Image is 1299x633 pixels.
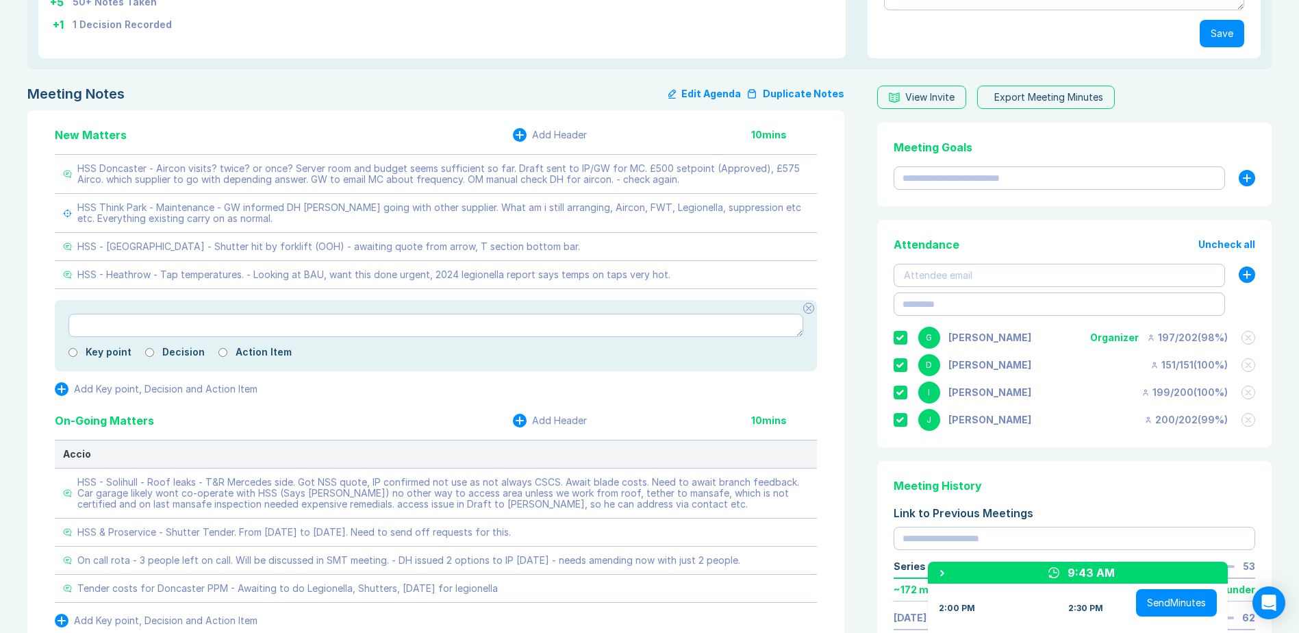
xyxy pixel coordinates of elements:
div: Series Average [894,561,968,572]
div: Add Key point, Decision and Action Item [74,615,257,626]
div: HSS - [GEOGRAPHIC_DATA] - Shutter hit by forklift (OOH) - awaiting quote from arrow, T section bo... [77,241,580,252]
div: HSS - Heathrow - Tap temperatures. - Looking at BAU, want this done urgent, 2024 legionella repor... [77,269,670,280]
div: Gemma White [948,332,1031,343]
button: Uncheck all [1198,239,1255,250]
div: Add Key point, Decision and Action Item [74,384,257,395]
button: SendMinutes [1136,589,1217,617]
div: Open Intercom Messenger [1252,586,1285,619]
div: Iain Parnell [948,387,1031,398]
div: Tender costs for Doncaster PPM - Awaiting to do Legionella, Shutters, [DATE] for legionella [77,583,498,594]
div: Meeting History [894,477,1255,494]
div: D [918,354,940,376]
a: [DATE] [894,612,926,623]
button: Export Meeting Minutes [977,86,1115,109]
div: 10 mins [751,129,817,140]
div: I [918,382,940,404]
div: G [918,327,940,349]
div: HSS Doncaster - Aircon visits? twice? or once? Server room and budget seems sufficient so far. Dr... [77,163,809,185]
button: Duplicate Notes [746,86,844,102]
div: Add Header [532,129,587,140]
div: 2:30 PM [1068,603,1103,614]
div: 151 / 151 ( 100 %) [1150,360,1228,371]
div: Jonny Welbourn [948,414,1031,425]
div: ~ 172 mins early [894,584,970,595]
button: View Invite [877,86,966,109]
div: Link to Previous Meetings [894,505,1255,521]
label: Action Item [236,347,292,358]
div: 2:00 PM [939,603,975,614]
div: Attendance [894,236,959,253]
div: On call rota - 3 people left on call. Will be discussed in SMT meeting. - DH issued 2 options to ... [77,555,740,566]
div: David Hayter [948,360,1031,371]
div: 199 / 200 ( 100 %) [1142,387,1228,398]
div: Meeting Notes [27,86,125,102]
button: Add Header [513,128,587,142]
div: 197 / 202 ( 98 %) [1147,332,1228,343]
div: HSS Think Park - Maintenance - GW informed DH [PERSON_NAME] going with other supplier. What am i ... [77,202,809,224]
div: New Matters [55,127,127,143]
div: Accio [63,449,809,460]
div: 200 / 202 ( 99 %) [1144,414,1228,425]
div: 62 [1242,612,1255,623]
div: On-Going Matters [55,412,154,429]
div: Add Header [532,415,587,426]
div: 10 mins [751,415,817,426]
div: HSS & Proservice - Shutter Tender. From [DATE] to [DATE]. Need to send off requests for this. [77,527,511,538]
button: Edit Agenda [668,86,741,102]
button: Add Key point, Decision and Action Item [55,614,257,628]
label: Decision [162,347,205,358]
button: Add Header [513,414,587,427]
div: View Invite [905,92,955,103]
div: Meeting Goals [894,139,1255,156]
div: J [918,409,940,431]
div: Export Meeting Minutes [994,92,1103,103]
label: Key point [86,347,131,358]
div: 9:43 AM [1068,564,1115,581]
button: Save [1200,20,1244,47]
div: Organizer [1090,332,1139,343]
td: + 1 [49,11,72,34]
div: 53 [1243,561,1255,572]
td: 1 Decision Recorded [72,11,173,34]
div: HSS - Solihull - Roof leaks - T&R Mercedes side. Got NSS quote, IP confirmed not use as not alway... [77,477,809,510]
button: Add Key point, Decision and Action Item [55,382,257,396]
